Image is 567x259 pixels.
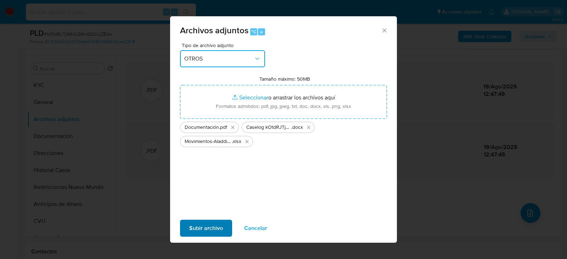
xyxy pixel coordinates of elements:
[180,119,387,147] ul: Archivos seleccionados
[232,138,241,145] span: .xlsx
[246,124,291,131] span: Caselog kOtdRJTj66XLGfk4Q2cUZBAx_2025_07_18_05_36_16
[229,123,237,132] button: Eliminar Documentación.pdf
[304,123,313,132] button: Eliminar Caselog kOtdRJTj66XLGfk4Q2cUZBAx_2025_07_18_05_36_16.docx
[259,76,310,82] label: Tamaño máximo: 50MB
[189,220,223,236] span: Subir archivo
[243,137,251,146] button: Eliminar Movimientos-Aladdin-v10_2.xlsx
[251,28,256,35] span: ⌥
[185,138,232,145] span: Movimientos-Aladdin-v10_2
[184,55,254,62] span: OTROS
[180,220,232,237] button: Subir archivo
[381,27,387,33] button: Cerrar
[235,220,276,237] button: Cancelar
[291,124,303,131] span: .docx
[180,24,248,36] span: Archivos adjuntos
[180,50,265,67] button: OTROS
[185,124,219,131] span: Documentación
[182,43,267,48] span: Tipo de archivo adjunto
[244,220,267,236] span: Cancelar
[219,124,227,131] span: .pdf
[260,28,263,35] span: a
